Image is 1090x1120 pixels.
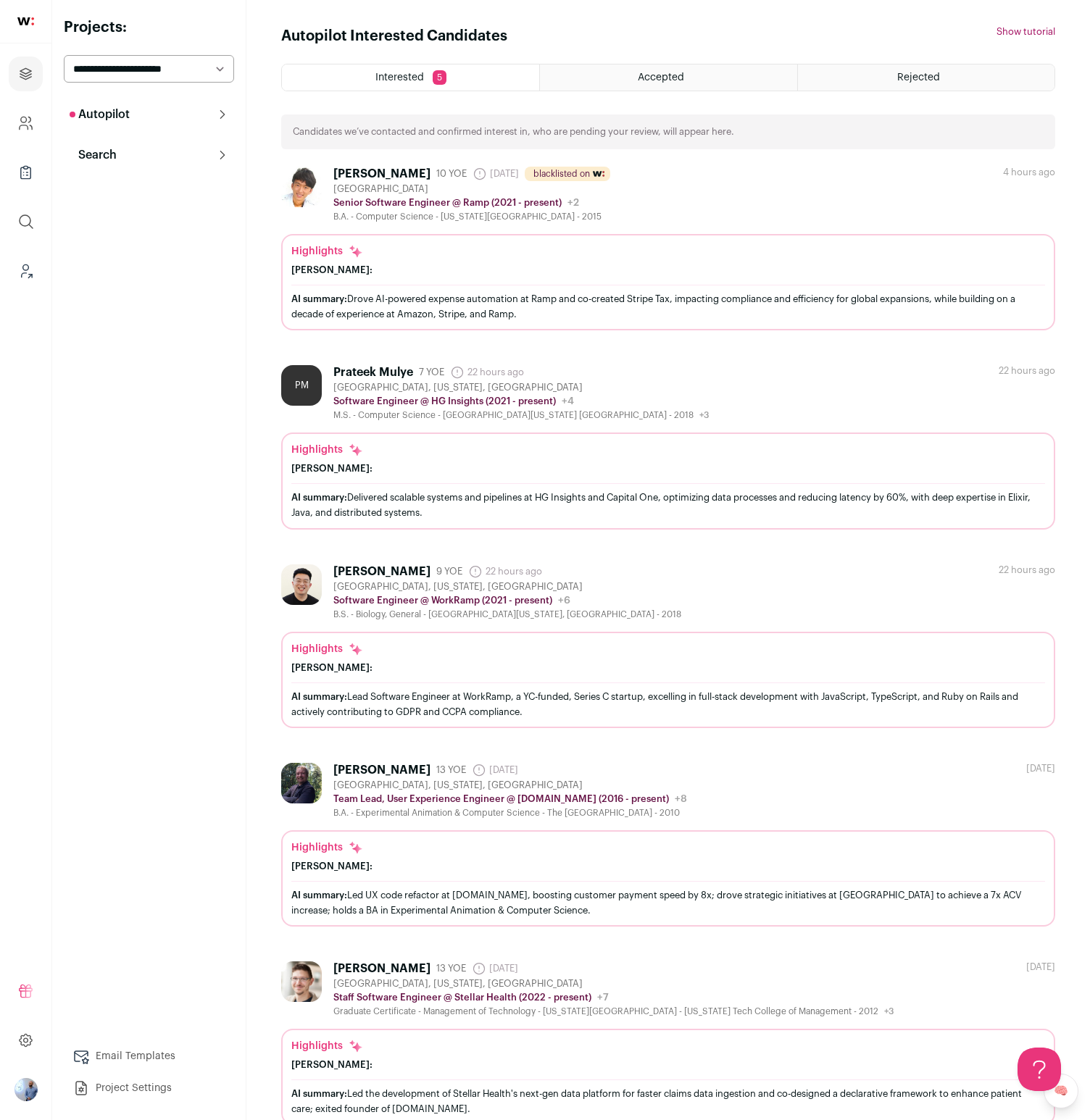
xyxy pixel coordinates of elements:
button: Autopilot [64,100,234,129]
div: Prateek Mulye [333,365,413,380]
img: 938e0ced067e54f7ab36f602d29a55422ebabf5bf8759fc9c17d6359497d2462.jpg [281,763,322,803]
a: Accepted [540,64,796,91]
span: +8 [675,794,687,804]
span: AI summary: [291,890,347,900]
div: [PERSON_NAME] [333,564,430,579]
p: Software Engineer @ WorkRamp (2021 - present) [333,595,552,606]
a: Email Templates [64,1042,234,1071]
span: +4 [562,396,574,406]
div: [PERSON_NAME] [333,167,430,181]
div: Graduate Certificate - Management of Technology - [US_STATE][GEOGRAPHIC_DATA] - [US_STATE] Tech C... [333,1006,894,1017]
a: Leads (Backoffice) [9,254,43,288]
span: +2 [567,198,579,208]
span: +7 [597,992,609,1003]
span: +3 [884,1007,894,1016]
span: 22 hours ago [450,365,524,380]
span: 9 YOE [436,566,462,577]
a: Rejected [798,64,1054,91]
div: [GEOGRAPHIC_DATA] [333,183,610,195]
div: PM [281,365,322,406]
span: AI summary: [291,1089,347,1098]
div: Drove AI-powered expense automation at Ramp and co-created Stripe Tax, impacting compliance and e... [291,291,1045,322]
span: 13 YOE [436,963,466,974]
div: B.S. - Biology, General - [GEOGRAPHIC_DATA][US_STATE], [GEOGRAPHIC_DATA] - 2018 [333,609,681,620]
span: 13 YOE [436,764,466,776]
p: Candidates we’ve contacted and confirmed interest in, who are pending your review, will appear here. [293,126,734,138]
h1: Autopilot Interested Candidates [281,26,507,46]
p: Autopilot [70,106,130,123]
a: 🧠 [1044,1074,1078,1108]
iframe: Help Scout Beacon - Open [1018,1048,1061,1091]
span: [DATE] [473,167,519,181]
button: Search [64,141,234,170]
span: +6 [558,595,570,606]
div: 22 hours ago [999,564,1055,576]
div: Highlights [291,244,363,259]
div: [PERSON_NAME]: [291,1059,373,1071]
div: [DATE] [1026,763,1055,774]
img: 97332-medium_jpg [14,1078,38,1101]
span: AI summary: [291,294,347,304]
div: B.A. - Experimental Animation & Computer Science - The [GEOGRAPHIC_DATA] - 2010 [333,807,687,819]
div: Highlights [291,443,363,457]
a: [PERSON_NAME] 10 YOE [DATE] blacklisted on [GEOGRAPHIC_DATA] Senior Software Engineer @ Ramp (202... [281,167,1055,330]
span: 10 YOE [436,168,467,180]
span: blacklisted on [533,168,590,180]
div: [GEOGRAPHIC_DATA], [US_STATE], [GEOGRAPHIC_DATA] [333,978,894,990]
img: 22dc91503cb5bfb7c00aa68fb2545b3fd93d7fdf0ce32635a6a03a8763e6b38a.jpg [281,564,322,605]
a: Project Settings [64,1074,234,1103]
a: [PERSON_NAME] 13 YOE [DATE] [GEOGRAPHIC_DATA], [US_STATE], [GEOGRAPHIC_DATA] Team Lead, User Expe... [281,763,1055,927]
button: Show tutorial [997,26,1055,38]
div: [PERSON_NAME] [333,763,430,777]
img: 199b88e3e0f38f9754d5b3a18b3129cf79c1d6beb9489dc0dd859fa7ecefb171.jpg [281,961,322,1002]
div: [PERSON_NAME]: [291,463,373,475]
span: [DATE] [472,763,518,777]
div: [PERSON_NAME]: [291,264,373,276]
span: 5 [433,70,446,85]
div: Led UX code refactor at [DOMAIN_NAME], boosting customer payment speed by 8x; drove strategic ini... [291,887,1045,918]
span: 22 hours ago [468,564,542,579]
div: [PERSON_NAME]: [291,662,373,674]
a: Company Lists [9,155,43,190]
img: e90823e57c10b1c013e3fa599e950e47f1e392f5a40cace05f91e7292c49bb2d.jpg [281,167,322,207]
div: 22 hours ago [999,365,1055,377]
span: Accepted [638,72,684,83]
div: M.S. - Computer Science - [GEOGRAPHIC_DATA][US_STATE] [GEOGRAPHIC_DATA] - 2018 [333,409,709,421]
button: Open dropdown [14,1078,38,1101]
div: Highlights [291,840,363,855]
span: Rejected [897,72,940,83]
p: Staff Software Engineer @ Stellar Health (2022 - present) [333,992,591,1003]
div: [PERSON_NAME]: [291,861,373,872]
div: [GEOGRAPHIC_DATA], [US_STATE], [GEOGRAPHIC_DATA] [333,780,687,791]
span: [DATE] [472,961,518,976]
h2: Projects: [64,17,234,38]
span: Interested [375,72,424,83]
span: 7 YOE [419,367,444,378]
div: Led the development of Stellar Health's next-gen data platform for faster claims data ingestion a... [291,1086,1045,1116]
div: [DATE] [1026,961,1055,973]
p: Software Engineer @ HG Insights (2021 - present) [333,396,556,407]
div: 4 hours ago [1003,167,1055,178]
a: PM Prateek Mulye 7 YOE 22 hours ago [GEOGRAPHIC_DATA], [US_STATE], [GEOGRAPHIC_DATA] Software Eng... [281,365,1055,529]
img: wellfound-shorthand-0d5821cbd27db2630d0214b213865d53afaa358527fdda9d0ea32b1df1b89c2c.svg [17,17,34,25]
a: Projects [9,57,43,91]
p: Team Lead, User Experience Engineer @ [DOMAIN_NAME] (2016 - present) [333,793,669,805]
a: Company and ATS Settings [9,106,43,141]
div: Highlights [291,1039,363,1053]
div: [GEOGRAPHIC_DATA], [US_STATE], [GEOGRAPHIC_DATA] [333,382,709,393]
div: B.A. - Computer Science - [US_STATE][GEOGRAPHIC_DATA] - 2015 [333,211,610,222]
div: [PERSON_NAME] [333,961,430,976]
div: Highlights [291,642,363,656]
div: [GEOGRAPHIC_DATA], [US_STATE], [GEOGRAPHIC_DATA] [333,581,681,593]
span: AI summary: [291,692,347,701]
p: Search [70,146,117,164]
span: AI summary: [291,493,347,502]
p: Senior Software Engineer @ Ramp (2021 - present) [333,197,562,209]
a: [PERSON_NAME] 9 YOE 22 hours ago [GEOGRAPHIC_DATA], [US_STATE], [GEOGRAPHIC_DATA] Software Engine... [281,564,1055,728]
span: +3 [699,411,709,419]
div: Delivered scalable systems and pipelines at HG Insights and Capital One, optimizing data processe... [291,490,1045,520]
div: Lead Software Engineer at WorkRamp, a YC-funded, Series C startup, excelling in full-stack develo... [291,689,1045,719]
